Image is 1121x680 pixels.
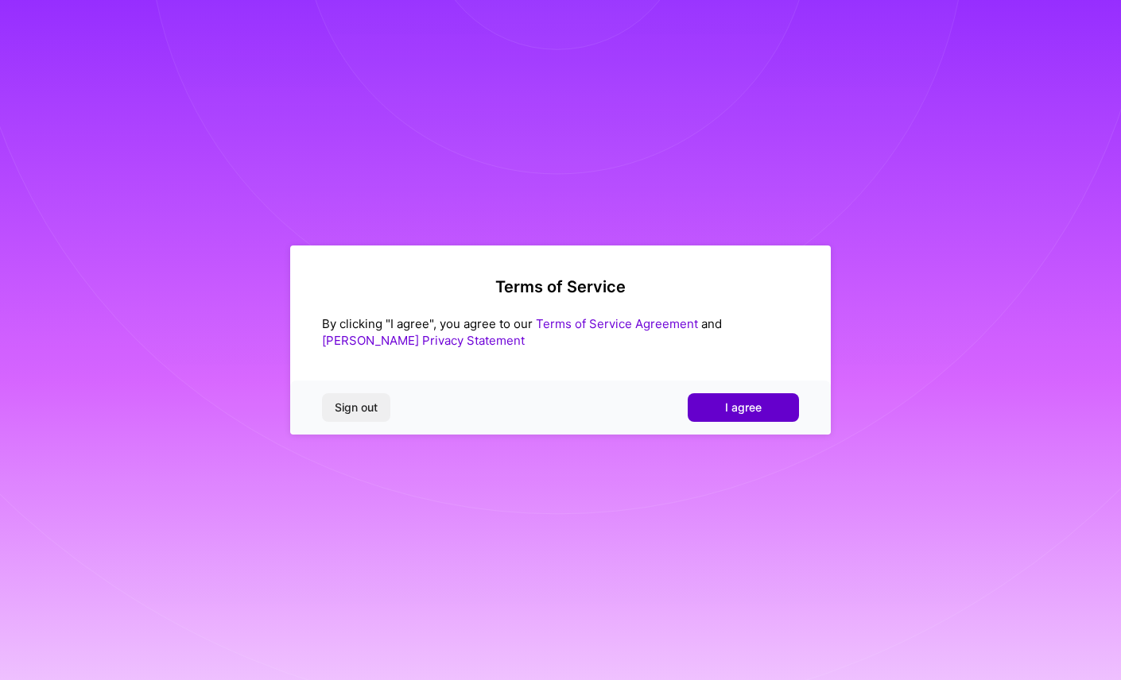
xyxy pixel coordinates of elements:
span: I agree [725,400,762,415]
a: [PERSON_NAME] Privacy Statement [322,333,525,348]
a: Terms of Service Agreement [536,316,698,331]
button: Sign out [322,393,390,422]
button: I agree [688,393,799,422]
h2: Terms of Service [322,277,799,296]
div: By clicking "I agree", you agree to our and [322,315,799,349]
span: Sign out [335,400,378,415]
